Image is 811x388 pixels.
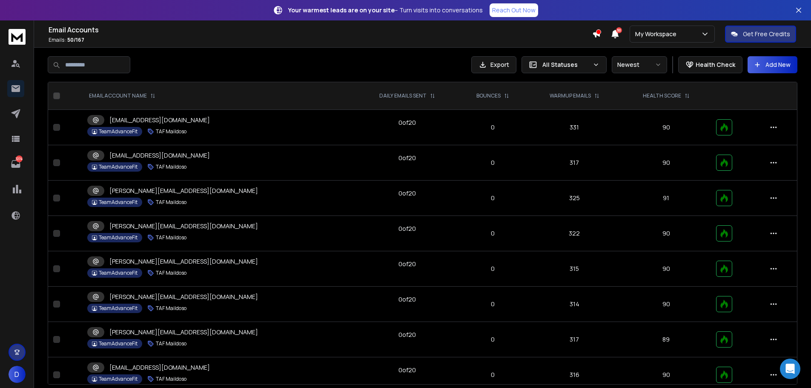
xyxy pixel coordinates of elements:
p: [EMAIL_ADDRESS][DOMAIN_NAME] [109,151,210,160]
p: TAF Maildoso [156,164,186,170]
div: 0 of 20 [398,366,416,374]
td: 317 [527,145,622,181]
p: TAF Maildoso [156,340,186,347]
td: 90 [622,145,711,181]
td: 317 [527,322,622,357]
p: TAF Maildoso [156,376,186,382]
button: D [9,366,26,383]
td: 90 [622,216,711,251]
a: 7274 [7,155,24,172]
p: 0 [464,264,522,273]
p: 0 [464,123,522,132]
p: TeamAdvanceFit [99,164,138,170]
div: 0 of 20 [398,331,416,339]
p: DAILY EMAILS SENT [379,92,427,99]
p: TAF Maildoso [156,199,186,206]
p: TeamAdvanceFit [99,376,138,382]
p: 7274 [16,155,23,162]
p: 0 [464,158,522,167]
td: 322 [527,216,622,251]
td: 314 [527,287,622,322]
p: TeamAdvanceFit [99,234,138,241]
p: 0 [464,194,522,202]
p: HEALTH SCORE [643,92,681,99]
td: 331 [527,110,622,145]
p: TAF Maildoso [156,128,186,135]
p: TAF Maildoso [156,305,186,312]
div: 0 of 20 [398,189,416,198]
p: WARMUP EMAILS [550,92,591,99]
p: TeamAdvanceFit [99,199,138,206]
p: [EMAIL_ADDRESS][DOMAIN_NAME] [109,116,210,124]
p: [PERSON_NAME][EMAIL_ADDRESS][DOMAIN_NAME] [109,222,258,230]
div: Open Intercom Messenger [780,359,800,379]
p: TAF Maildoso [156,234,186,241]
div: 0 of 20 [398,295,416,304]
p: TeamAdvanceFit [99,340,138,347]
p: [PERSON_NAME][EMAIL_ADDRESS][DOMAIN_NAME] [109,293,258,301]
p: 0 [464,371,522,379]
div: 0 of 20 [398,118,416,127]
p: [EMAIL_ADDRESS][DOMAIN_NAME] [109,363,210,372]
td: 89 [622,322,711,357]
td: 91 [622,181,711,216]
td: 90 [622,287,711,322]
p: 0 [464,335,522,344]
div: 0 of 20 [398,260,416,268]
div: 0 of 20 [398,154,416,162]
p: [PERSON_NAME][EMAIL_ADDRESS][DOMAIN_NAME] [109,328,258,336]
p: TeamAdvanceFit [99,270,138,276]
td: 315 [527,251,622,287]
p: 0 [464,300,522,308]
p: [PERSON_NAME][EMAIL_ADDRESS][DOMAIN_NAME] [109,257,258,266]
td: 90 [622,110,711,145]
p: 0 [464,229,522,238]
div: 0 of 20 [398,224,416,233]
p: BOUNCES [476,92,501,99]
p: TeamAdvanceFit [99,128,138,135]
div: EMAIL ACCOUNT NAME [89,92,155,99]
td: 90 [622,251,711,287]
p: TAF Maildoso [156,270,186,276]
td: 325 [527,181,622,216]
p: TeamAdvanceFit [99,305,138,312]
p: [PERSON_NAME][EMAIL_ADDRESS][DOMAIN_NAME] [109,187,258,195]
